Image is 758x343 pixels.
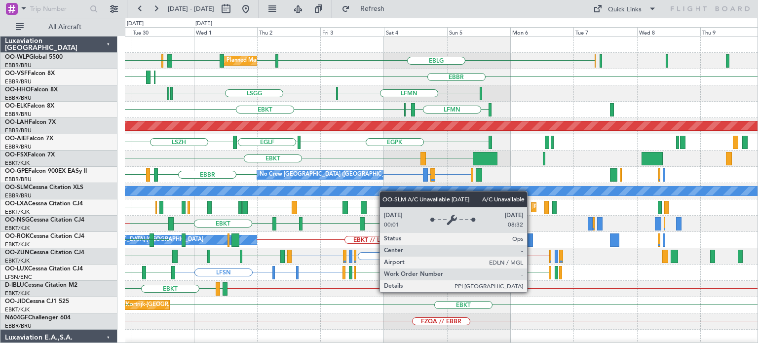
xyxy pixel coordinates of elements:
[5,217,84,223] a: OO-NSGCessna Citation CJ4
[5,185,29,191] span: OO-SLM
[5,266,28,272] span: OO-LUX
[5,54,63,60] a: OO-WLPGlobal 5500
[5,136,26,142] span: OO-AIE
[260,167,425,182] div: No Crew [GEOGRAPHIC_DATA] ([GEOGRAPHIC_DATA] National)
[5,257,30,265] a: EBKT/KJK
[88,298,203,312] div: Planned Maint Kortrijk-[GEOGRAPHIC_DATA]
[5,136,53,142] a: OO-AIEFalcon 7X
[5,152,28,158] span: OO-FSX
[5,119,29,125] span: OO-LAH
[5,192,32,199] a: EBBR/BRU
[227,53,298,68] div: Planned Maint Milan (Linate)
[5,176,32,183] a: EBBR/BRU
[5,315,71,321] a: N604GFChallenger 604
[5,290,30,297] a: EBKT/KJK
[70,232,203,247] div: Owner [GEOGRAPHIC_DATA]-[GEOGRAPHIC_DATA]
[5,201,28,207] span: OO-LXA
[5,87,31,93] span: OO-HHO
[5,119,56,125] a: OO-LAHFalcon 7X
[573,27,637,36] div: Tue 7
[5,78,32,85] a: EBBR/BRU
[384,27,447,36] div: Sat 4
[5,266,83,272] a: OO-LUXCessna Citation CJ4
[337,1,396,17] button: Refresh
[447,27,510,36] div: Sun 5
[588,1,661,17] button: Quick Links
[5,201,83,207] a: OO-LXACessna Citation CJ4
[5,306,30,313] a: EBKT/KJK
[5,103,27,109] span: OO-ELK
[637,27,700,36] div: Wed 8
[510,27,573,36] div: Mon 6
[5,71,28,76] span: OO-VSF
[5,233,84,239] a: OO-ROKCessna Citation CJ4
[5,299,69,305] a: OO-JIDCessna CJ1 525
[26,24,104,31] span: All Aircraft
[5,143,32,151] a: EBBR/BRU
[5,111,32,118] a: EBBR/BRU
[5,250,30,256] span: OO-ZUN
[5,62,32,69] a: EBBR/BRU
[5,273,32,281] a: LFSN/ENC
[168,4,214,13] span: [DATE] - [DATE]
[5,152,55,158] a: OO-FSXFalcon 7X
[5,127,32,134] a: EBBR/BRU
[11,19,107,35] button: All Aircraft
[5,299,26,305] span: OO-JID
[5,103,54,109] a: OO-ELKFalcon 8X
[5,315,28,321] span: N604GF
[5,282,77,288] a: D-IBLUCessna Citation M2
[131,27,194,36] div: Tue 30
[5,208,30,216] a: EBKT/KJK
[5,71,55,76] a: OO-VSFFalcon 8X
[5,225,30,232] a: EBKT/KJK
[5,54,29,60] span: OO-WLP
[127,20,144,28] div: [DATE]
[5,217,30,223] span: OO-NSG
[257,27,320,36] div: Thu 2
[608,5,642,15] div: Quick Links
[5,241,30,248] a: EBKT/KJK
[534,200,649,215] div: Planned Maint Kortrijk-[GEOGRAPHIC_DATA]
[5,233,30,239] span: OO-ROK
[5,185,83,191] a: OO-SLMCessna Citation XLS
[5,168,87,174] a: OO-GPEFalcon 900EX EASy II
[5,322,32,330] a: EBBR/BRU
[5,94,32,102] a: EBBR/BRU
[5,159,30,167] a: EBKT/KJK
[30,1,87,16] input: Trip Number
[195,20,212,28] div: [DATE]
[5,87,58,93] a: OO-HHOFalcon 8X
[5,250,84,256] a: OO-ZUNCessna Citation CJ4
[5,168,28,174] span: OO-GPE
[5,282,24,288] span: D-IBLU
[194,27,257,36] div: Wed 1
[320,27,383,36] div: Fri 3
[352,5,393,12] span: Refresh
